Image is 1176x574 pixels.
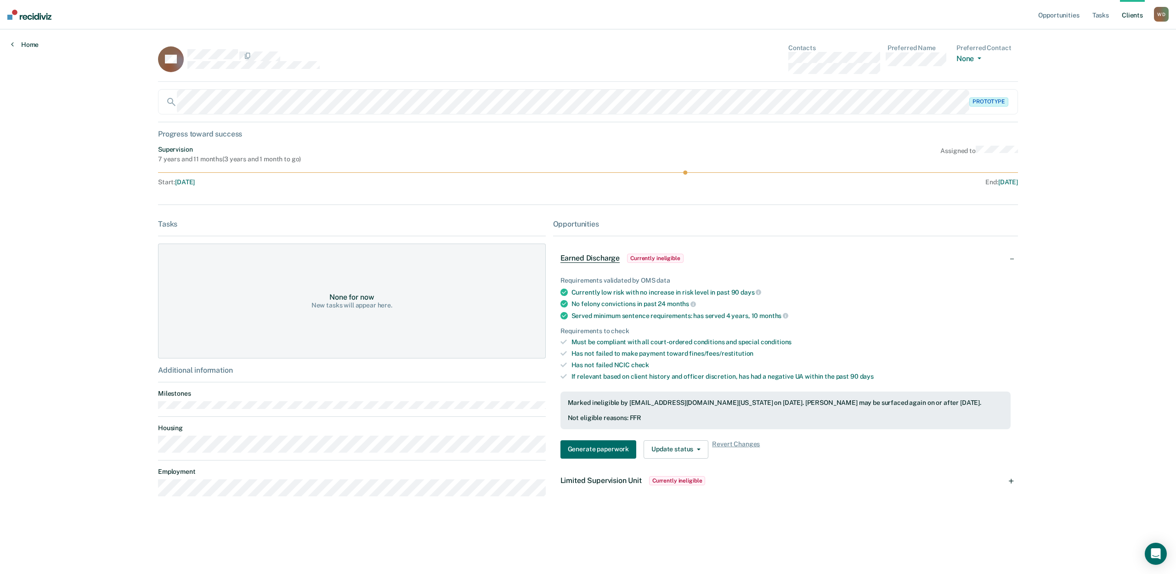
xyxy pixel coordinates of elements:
span: months [759,312,788,319]
dt: Contacts [788,44,880,52]
div: Requirements validated by OMS data [560,277,1011,284]
div: End : [592,178,1018,186]
div: Start : [158,178,588,186]
div: If relevant based on client history and officer discretion, has had a negative UA within the past 90 [571,373,1011,381]
div: No felony convictions in past 24 [571,300,1011,308]
button: WD [1154,7,1169,22]
div: Has not failed NCIC [571,361,1011,369]
div: Limited Supervision UnitCurrently ineligible [553,466,1018,495]
span: [DATE] [998,178,1018,186]
dt: Preferred Name [888,44,949,52]
div: W D [1154,7,1169,22]
dt: Housing [158,424,546,432]
div: None for now [329,293,374,301]
a: Home [11,40,39,49]
div: Must be compliant with all court-ordered conditions and special [571,338,1011,346]
span: Earned Discharge [560,254,620,263]
span: check [631,361,649,369]
div: Progress toward success [158,130,1018,138]
div: Has not failed to make payment toward [571,350,1011,358]
dt: Employment [158,468,546,476]
div: Tasks [158,220,546,228]
div: Open Intercom Messenger [1145,543,1167,565]
div: Additional information [158,366,546,375]
div: Currently low risk with no increase in risk level in past 90 [571,288,1011,296]
dt: Milestones [158,390,546,398]
span: days [860,373,874,380]
span: Revert Changes [712,440,760,459]
span: Currently ineligible [649,476,706,485]
button: Update status [644,440,708,459]
span: fines/fees/restitution [689,350,753,357]
div: New tasks will appear here. [311,301,392,309]
div: 7 years and 11 months ( 3 years and 1 month to go ) [158,155,301,163]
img: Recidiviz [7,10,51,20]
div: Requirements to check [560,327,1011,335]
div: Assigned to [940,146,1018,163]
button: None [956,54,985,65]
dt: Preferred Contact [956,44,1018,52]
span: Currently ineligible [627,254,684,263]
button: Generate paperwork [560,440,636,459]
span: [DATE] [175,178,195,186]
div: Opportunities [553,220,1018,228]
span: conditions [761,338,792,346]
div: Not eligible reasons: FFR [568,414,1003,422]
span: months [667,300,696,307]
div: Served minimum sentence requirements: has served 4 years, 10 [571,312,1011,320]
span: Limited Supervision Unit [560,476,642,485]
div: Earned DischargeCurrently ineligible [553,244,1018,273]
a: Navigate to form link [560,440,640,459]
span: days [741,289,761,296]
div: Supervision [158,146,301,153]
div: Marked ineligible by [EMAIL_ADDRESS][DOMAIN_NAME][US_STATE] on [DATE]. [PERSON_NAME] may be surfa... [568,399,1003,407]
